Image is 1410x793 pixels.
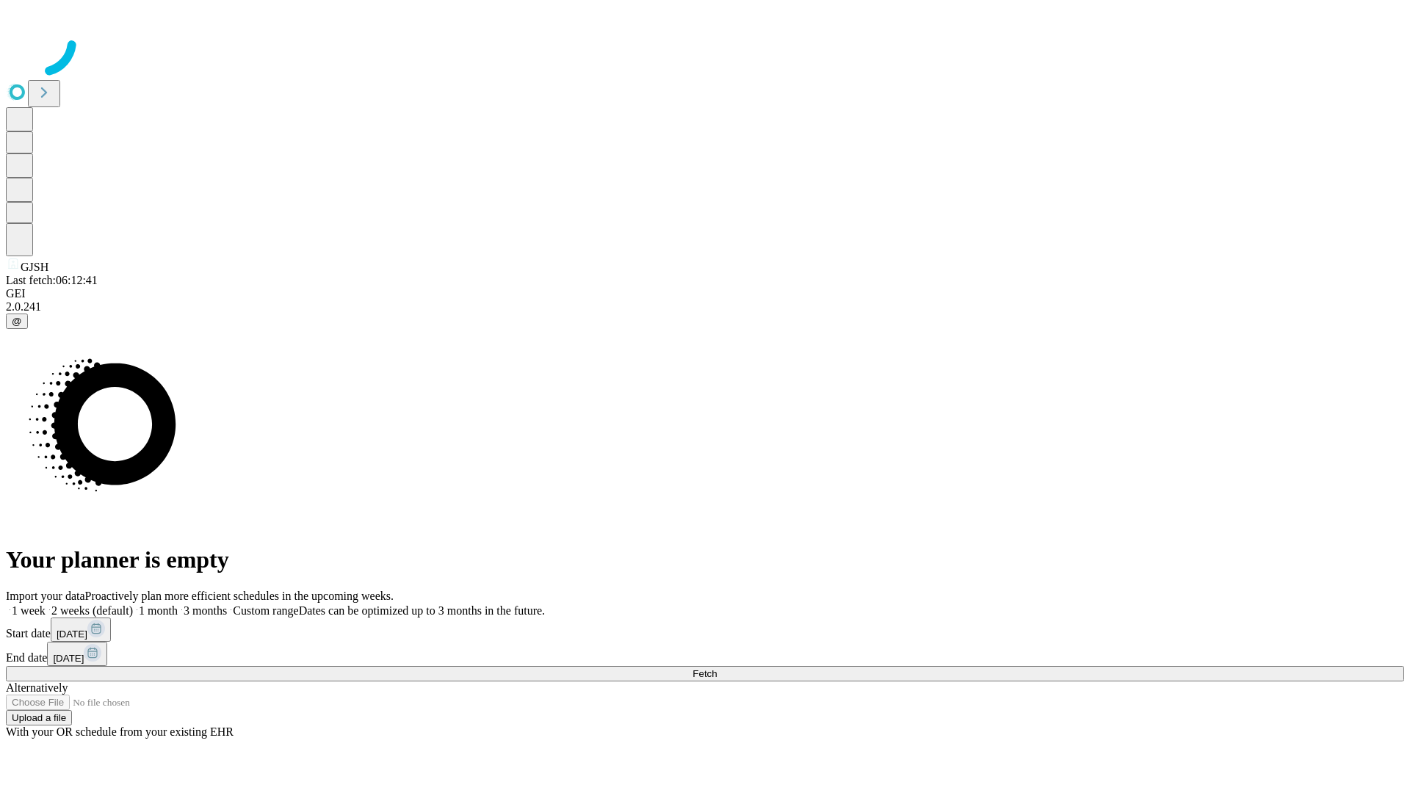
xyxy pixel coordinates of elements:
[6,300,1404,314] div: 2.0.241
[6,314,28,329] button: @
[6,618,1404,642] div: Start date
[6,274,98,286] span: Last fetch: 06:12:41
[6,287,1404,300] div: GEI
[6,642,1404,666] div: End date
[12,316,22,327] span: @
[139,604,178,617] span: 1 month
[12,604,46,617] span: 1 week
[85,590,394,602] span: Proactively plan more efficient schedules in the upcoming weeks.
[51,604,133,617] span: 2 weeks (default)
[6,681,68,694] span: Alternatively
[6,546,1404,573] h1: Your planner is empty
[184,604,227,617] span: 3 months
[6,725,234,738] span: With your OR schedule from your existing EHR
[6,590,85,602] span: Import your data
[47,642,107,666] button: [DATE]
[57,629,87,640] span: [DATE]
[693,668,717,679] span: Fetch
[51,618,111,642] button: [DATE]
[6,666,1404,681] button: Fetch
[233,604,298,617] span: Custom range
[21,261,48,273] span: GJSH
[6,710,72,725] button: Upload a file
[299,604,545,617] span: Dates can be optimized up to 3 months in the future.
[53,653,84,664] span: [DATE]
